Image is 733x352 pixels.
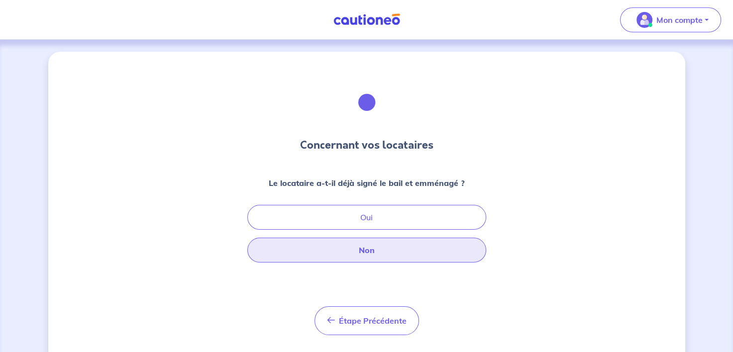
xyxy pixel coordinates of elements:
[247,238,486,263] button: Non
[620,7,721,32] button: illu_account_valid_menu.svgMon compte
[329,13,404,26] img: Cautioneo
[247,205,486,230] button: Oui
[300,137,433,153] h3: Concernant vos locataires
[340,76,394,129] img: illu_tenants.svg
[636,12,652,28] img: illu_account_valid_menu.svg
[314,306,419,335] button: Étape Précédente
[269,178,465,188] strong: Le locataire a-t-il déjà signé le bail et emménagé ?
[339,316,407,326] span: Étape Précédente
[656,14,703,26] p: Mon compte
